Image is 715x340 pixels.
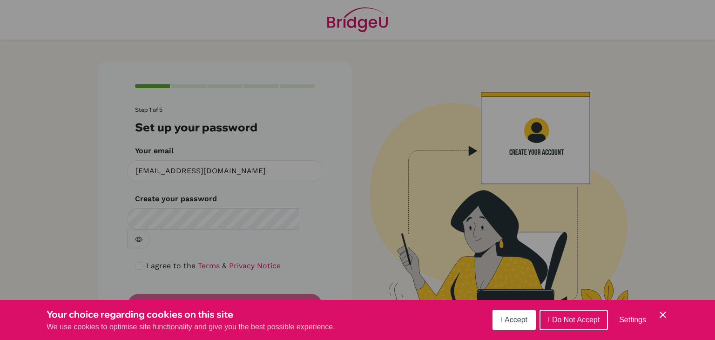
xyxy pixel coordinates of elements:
h3: Your choice regarding cookies on this site [47,307,335,321]
span: I Accept [501,316,527,324]
button: Save and close [657,309,668,320]
button: I Do Not Accept [540,310,608,330]
span: I Do Not Accept [548,316,600,324]
span: Settings [619,316,646,324]
button: I Accept [492,310,536,330]
p: We use cookies to optimise site functionality and give you the best possible experience. [47,321,335,333]
button: Settings [612,311,654,329]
